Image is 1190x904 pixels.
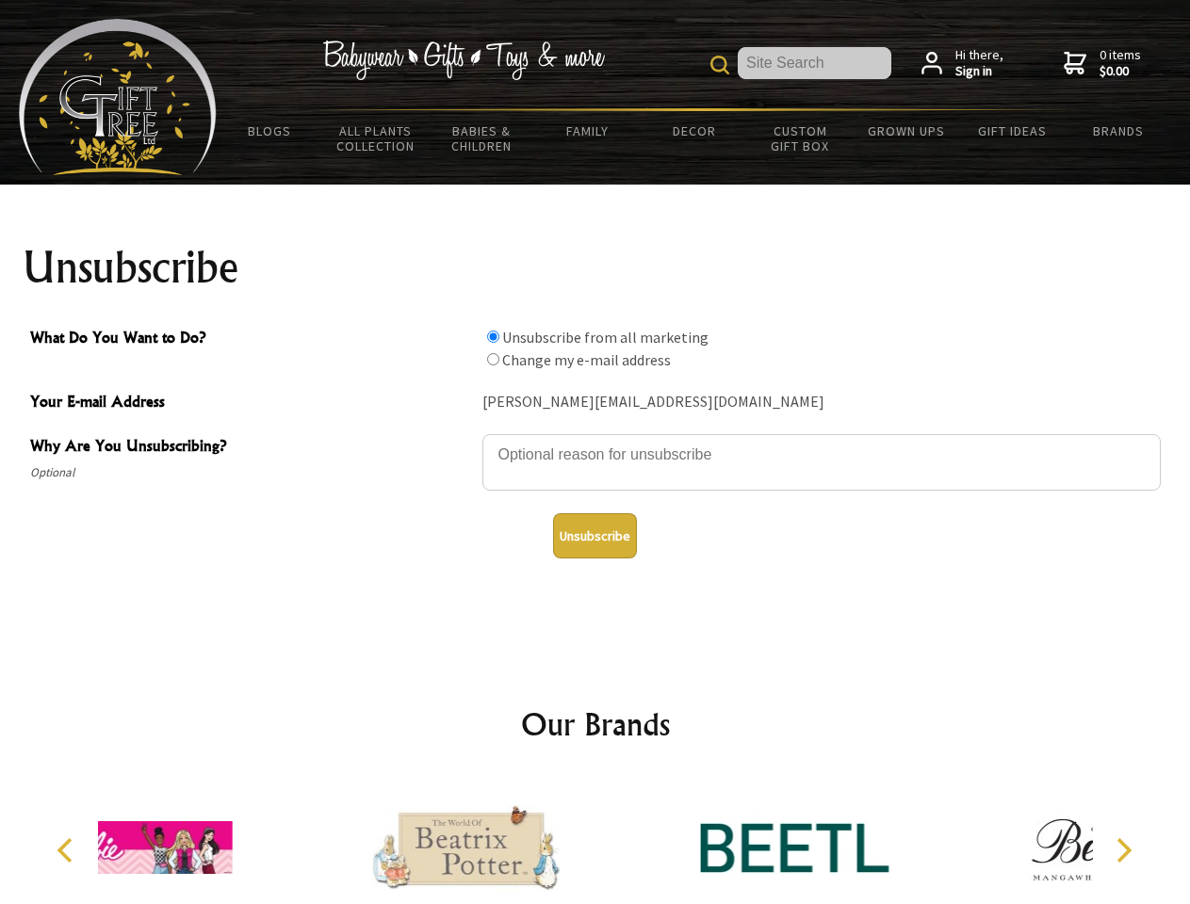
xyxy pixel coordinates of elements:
input: What Do You Want to Do? [487,331,499,343]
button: Next [1102,830,1144,871]
a: Gift Ideas [959,111,1066,151]
h2: Our Brands [38,702,1153,747]
button: Previous [47,830,89,871]
div: [PERSON_NAME][EMAIL_ADDRESS][DOMAIN_NAME] [482,388,1161,417]
strong: Sign in [955,63,1003,80]
a: BLOGS [217,111,323,151]
span: Why Are You Unsubscribing? [30,434,473,461]
a: Babies & Children [429,111,535,166]
textarea: Why Are You Unsubscribing? [482,434,1161,491]
h1: Unsubscribe [23,245,1168,290]
span: Optional [30,461,473,484]
label: Unsubscribe from all marketing [502,328,709,347]
a: Brands [1066,111,1172,151]
img: Babywear - Gifts - Toys & more [322,40,605,80]
a: Custom Gift Box [747,111,854,166]
a: Hi there,Sign in [921,47,1003,80]
input: What Do You Want to Do? [487,353,499,365]
label: Change my e-mail address [502,350,671,369]
strong: $0.00 [1100,63,1141,80]
span: What Do You Want to Do? [30,326,473,353]
img: Babyware - Gifts - Toys and more... [19,19,217,175]
span: Hi there, [955,47,1003,80]
a: Family [535,111,642,151]
span: Your E-mail Address [30,390,473,417]
a: Decor [641,111,747,151]
img: product search [710,56,729,74]
a: 0 items$0.00 [1064,47,1141,80]
a: All Plants Collection [323,111,430,166]
a: Grown Ups [853,111,959,151]
button: Unsubscribe [553,513,637,558]
input: Site Search [738,47,891,79]
span: 0 items [1100,46,1141,80]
